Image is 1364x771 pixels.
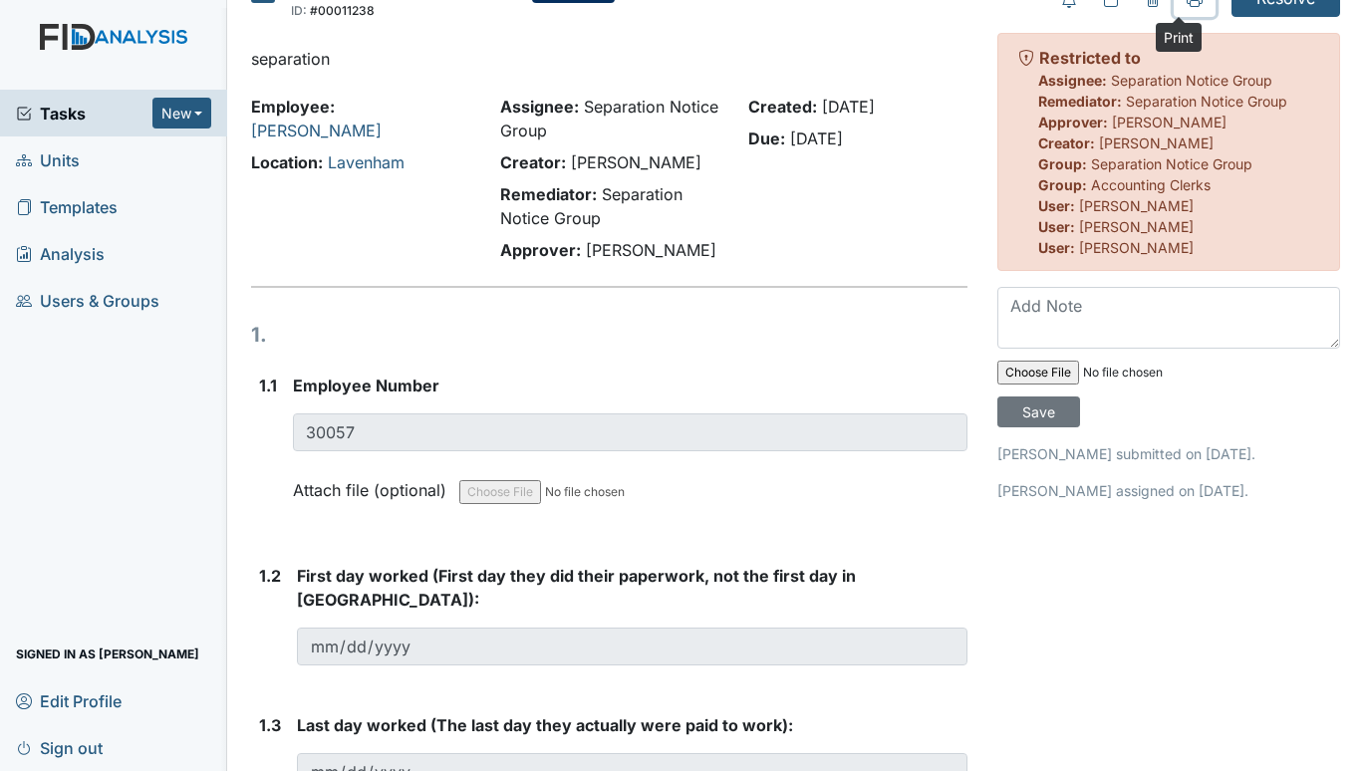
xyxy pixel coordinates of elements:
[1112,114,1227,130] span: [PERSON_NAME]
[1038,218,1075,235] strong: User:
[1039,48,1141,68] strong: Restricted to
[500,97,718,140] span: Separation Notice Group
[1038,155,1087,172] strong: Group:
[500,152,566,172] strong: Creator:
[790,128,843,148] span: [DATE]
[259,713,281,737] label: 1.3
[1079,239,1194,256] span: [PERSON_NAME]
[251,152,323,172] strong: Location:
[997,480,1340,501] p: [PERSON_NAME] assigned on [DATE].
[1099,134,1214,151] span: [PERSON_NAME]
[997,396,1080,427] input: Save
[748,97,817,117] strong: Created:
[1038,72,1107,89] strong: Assignee:
[16,102,152,126] a: Tasks
[571,152,701,172] span: [PERSON_NAME]
[16,191,118,222] span: Templates
[251,121,382,140] a: [PERSON_NAME]
[16,144,80,175] span: Units
[1091,155,1252,172] span: Separation Notice Group
[500,240,581,260] strong: Approver:
[748,128,785,148] strong: Due:
[1038,176,1087,193] strong: Group:
[586,240,716,260] span: [PERSON_NAME]
[152,98,212,128] button: New
[1156,23,1202,52] div: Print
[251,47,967,71] p: separation
[259,374,277,397] label: 1.1
[822,97,875,117] span: [DATE]
[1079,197,1194,214] span: [PERSON_NAME]
[1038,93,1122,110] strong: Remediator:
[16,285,159,316] span: Users & Groups
[500,97,579,117] strong: Assignee:
[1126,93,1287,110] span: Separation Notice Group
[1091,176,1211,193] span: Accounting Clerks
[16,732,103,763] span: Sign out
[1079,218,1194,235] span: [PERSON_NAME]
[293,376,439,395] span: Employee Number
[16,238,105,269] span: Analysis
[1038,134,1095,151] strong: Creator:
[997,443,1340,464] p: [PERSON_NAME] submitted on [DATE].
[297,566,856,610] span: First day worked (First day they did their paperwork, not the first day in [GEOGRAPHIC_DATA]):
[1038,197,1075,214] strong: User:
[500,184,597,204] strong: Remediator:
[1038,114,1108,130] strong: Approver:
[1038,239,1075,256] strong: User:
[16,639,199,669] span: Signed in as [PERSON_NAME]
[251,97,335,117] strong: Employee:
[251,320,967,350] h1: 1.
[259,564,281,588] label: 1.2
[291,3,307,18] span: ID:
[1111,72,1272,89] span: Separation Notice Group
[310,3,375,18] span: #00011238
[297,715,793,735] span: Last day worked (The last day they actually were paid to work):
[16,685,122,716] span: Edit Profile
[293,467,454,502] label: Attach file (optional)
[328,152,405,172] a: Lavenham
